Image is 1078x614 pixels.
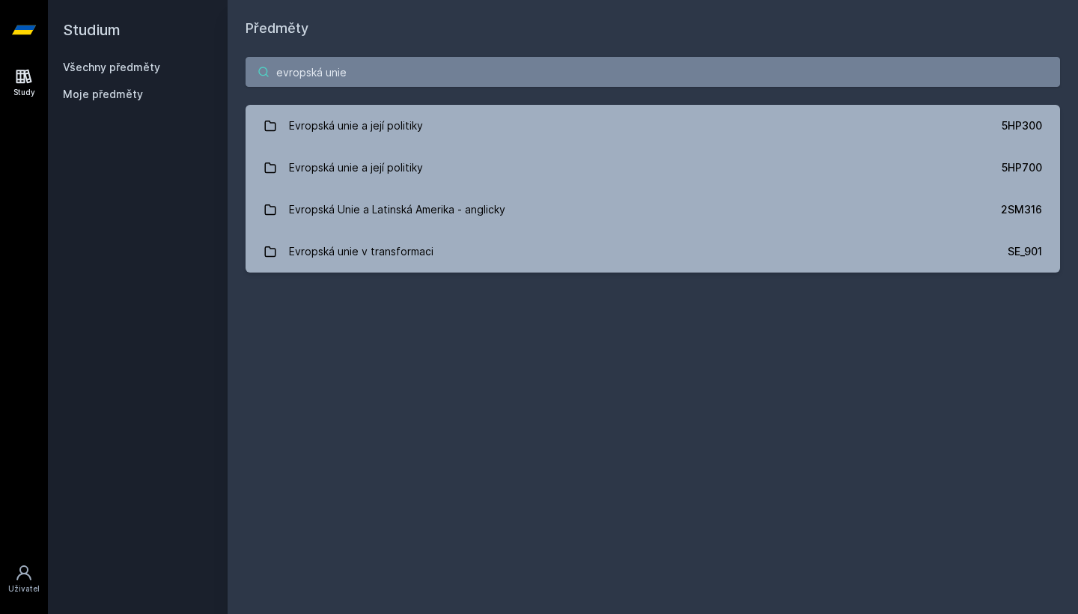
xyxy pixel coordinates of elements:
[246,147,1060,189] a: Evropská unie a její politiky 5HP700
[1002,160,1042,175] div: 5HP700
[246,231,1060,273] a: Evropská unie v transformaci SE_901
[63,87,143,102] span: Moje předměty
[289,111,423,141] div: Evropská unie a její politiky
[289,153,423,183] div: Evropská unie a její politiky
[13,87,35,98] div: Study
[8,583,40,595] div: Uživatel
[3,556,45,602] a: Uživatel
[246,189,1060,231] a: Evropská Unie a Latinská Amerika - anglicky 2SM316
[289,237,433,267] div: Evropská unie v transformaci
[246,105,1060,147] a: Evropská unie a její politiky 5HP300
[246,18,1060,39] h1: Předměty
[1008,244,1042,259] div: SE_901
[289,195,505,225] div: Evropská Unie a Latinská Amerika - anglicky
[1002,118,1042,133] div: 5HP300
[246,57,1060,87] input: Název nebo ident předmětu…
[63,61,160,73] a: Všechny předměty
[3,60,45,106] a: Study
[1001,202,1042,217] div: 2SM316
